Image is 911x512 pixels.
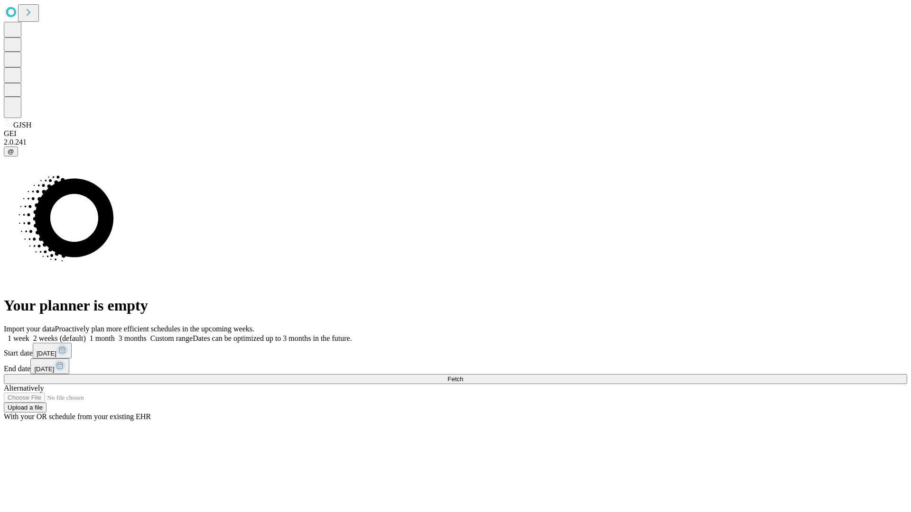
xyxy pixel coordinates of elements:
div: End date [4,358,907,374]
span: 1 month [90,334,115,342]
span: Dates can be optimized up to 3 months in the future. [193,334,352,342]
span: 2 weeks (default) [33,334,86,342]
span: Fetch [447,375,463,383]
span: With your OR schedule from your existing EHR [4,412,151,421]
div: Start date [4,343,907,358]
span: 3 months [119,334,147,342]
span: 1 week [8,334,29,342]
span: Custom range [150,334,193,342]
button: [DATE] [33,343,72,358]
span: Alternatively [4,384,44,392]
button: Fetch [4,374,907,384]
div: 2.0.241 [4,138,907,146]
span: Import your data [4,325,55,333]
button: [DATE] [30,358,69,374]
button: Upload a file [4,402,46,412]
span: @ [8,148,14,155]
span: [DATE] [34,366,54,373]
div: GEI [4,129,907,138]
span: [DATE] [37,350,56,357]
h1: Your planner is empty [4,297,907,314]
span: GJSH [13,121,31,129]
span: Proactively plan more efficient schedules in the upcoming weeks. [55,325,254,333]
button: @ [4,146,18,156]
